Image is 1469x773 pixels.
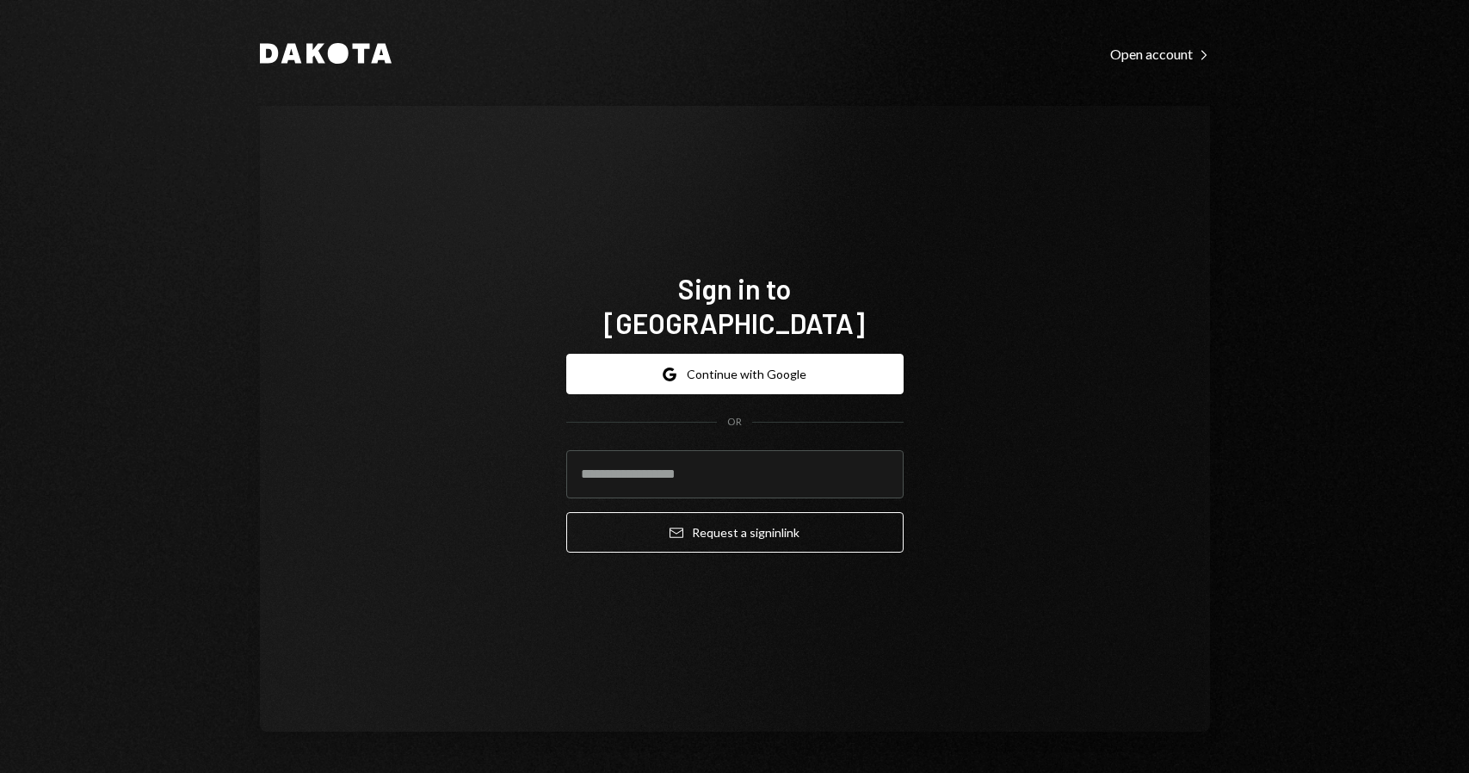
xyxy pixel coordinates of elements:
[566,271,904,340] h1: Sign in to [GEOGRAPHIC_DATA]
[1110,46,1210,63] div: Open account
[566,512,904,553] button: Request a signinlink
[727,415,742,430] div: OR
[566,354,904,394] button: Continue with Google
[1110,44,1210,63] a: Open account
